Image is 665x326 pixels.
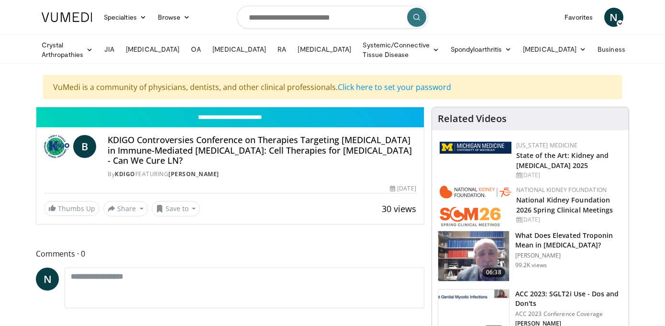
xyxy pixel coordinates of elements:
[357,40,444,59] a: Systemic/Connective Tissue Disease
[36,268,59,291] a: N
[99,40,120,59] a: JIA
[515,252,623,259] p: [PERSON_NAME]
[382,203,416,214] span: 30 views
[152,8,196,27] a: Browse
[44,135,69,158] img: KDIGO
[516,195,613,214] a: National Kidney Foundation 2026 Spring Clinical Meetings
[515,289,623,308] h3: ACC 2023: SGLT2i Use - Dos and Don'ts
[108,135,416,166] h4: KDIGO Controversies Conference on Therapies Targeting [MEDICAL_DATA] in Immune-Mediated [MEDICAL_...
[516,215,621,224] div: [DATE]
[440,142,511,154] img: 5ed80e7a-0811-4ad9-9c3a-04de684f05f4.png.150x105_q85_autocrop_double_scale_upscale_version-0.2.png
[445,40,517,59] a: Spondyloarthritis
[120,40,185,59] a: [MEDICAL_DATA]
[185,40,207,59] a: OA
[438,113,507,124] h4: Related Videos
[98,8,152,27] a: Specialties
[604,8,623,27] a: N
[108,170,416,179] div: By FEATURING
[516,151,609,170] a: State of the Art: Kidney and [MEDICAL_DATA] 2025
[36,247,424,260] span: Comments 0
[438,231,623,281] a: 06:38 What Does Elevated Troponin Mean in [MEDICAL_DATA]? [PERSON_NAME] 99.2K views
[559,8,598,27] a: Favorites
[592,40,641,59] a: Business
[73,135,96,158] a: B
[515,261,547,269] p: 99.2K views
[516,171,621,180] div: [DATE]
[168,170,219,178] a: [PERSON_NAME]
[43,75,622,99] div: VuMedi is a community of physicians, dentists, and other clinical professionals.
[515,310,623,318] p: ACC 2023 Conference Coverage
[517,40,592,59] a: [MEDICAL_DATA]
[115,170,135,178] a: KDIGO
[36,40,99,59] a: Crystal Arthropathies
[292,40,357,59] a: [MEDICAL_DATA]
[390,184,416,193] div: [DATE]
[152,201,200,216] button: Save to
[515,231,623,250] h3: What Does Elevated Troponin Mean in [MEDICAL_DATA]?
[42,12,92,22] img: VuMedi Logo
[207,40,272,59] a: [MEDICAL_DATA]
[338,82,451,92] a: Click here to set your password
[440,186,511,226] img: 79503c0a-d5ce-4e31-88bd-91ebf3c563fb.png.150x105_q85_autocrop_double_scale_upscale_version-0.2.png
[516,186,607,194] a: National Kidney Foundation
[272,40,292,59] a: RA
[103,201,148,216] button: Share
[482,268,505,277] span: 06:38
[516,141,577,149] a: [US_STATE] Medicine
[44,201,100,216] a: Thumbs Up
[237,6,428,29] input: Search topics, interventions
[438,231,509,281] img: 98daf78a-1d22-4ebe-927e-10afe95ffd94.150x105_q85_crop-smart_upscale.jpg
